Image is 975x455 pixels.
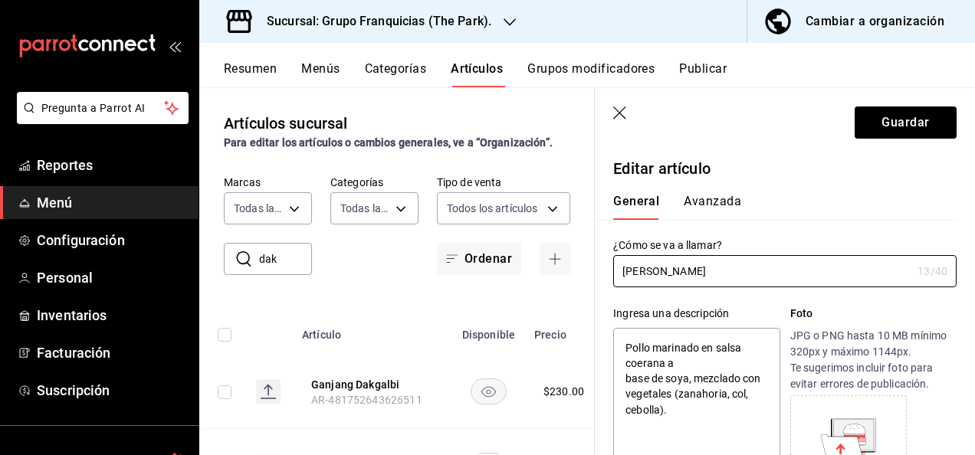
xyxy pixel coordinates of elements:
[451,61,503,87] button: Artículos
[224,112,347,135] div: Artículos sucursal
[37,305,186,326] span: Inventarios
[37,267,186,288] span: Personal
[613,194,938,220] div: navigation tabs
[679,61,727,87] button: Publicar
[37,192,186,213] span: Menú
[224,177,312,188] label: Marcas
[437,243,521,275] button: Ordenar
[365,61,427,87] button: Categorías
[918,264,947,279] div: 13 /40
[37,155,186,175] span: Reportes
[613,157,957,180] p: Editar artículo
[790,306,957,322] p: Foto
[224,136,553,149] strong: Para editar los artículos o cambios generales, ve a “Organización”.
[613,306,780,322] div: Ingresa una descripción
[330,177,419,188] label: Categorías
[684,194,741,220] button: Avanzada
[806,11,944,32] div: Cambiar a organización
[311,377,434,392] button: edit-product-location
[447,201,538,216] span: Todos los artículos
[527,61,655,87] button: Grupos modificadores
[613,194,659,220] button: General
[11,111,189,127] a: Pregunta a Parrot AI
[259,244,312,274] input: Buscar artículo
[452,306,525,355] th: Disponible
[37,342,186,363] span: Facturación
[525,306,602,355] th: Precio
[169,40,181,52] button: open_drawer_menu
[234,201,284,216] span: Todas las marcas, Sin marca
[224,61,277,87] button: Resumen
[37,230,186,250] span: Configuración
[41,100,165,116] span: Pregunta a Parrot AI
[613,240,957,250] label: ¿Cómo se va a llamar?
[301,61,340,87] button: Menús
[254,12,491,31] h3: Sucursal: Grupo Franquicias (The Park).
[790,328,957,392] p: JPG o PNG hasta 10 MB mínimo 320px y máximo 1144px. Te sugerimos incluir foto para evitar errores...
[437,177,570,188] label: Tipo de venta
[293,306,452,355] th: Artículo
[224,61,975,87] div: navigation tabs
[543,384,584,399] div: $ 230.00
[311,394,422,406] span: AR-481752643626511
[340,201,390,216] span: Todas las categorías, Sin categoría
[855,106,957,139] button: Guardar
[17,92,189,124] button: Pregunta a Parrot AI
[37,380,186,401] span: Suscripción
[471,378,507,404] button: availability-product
